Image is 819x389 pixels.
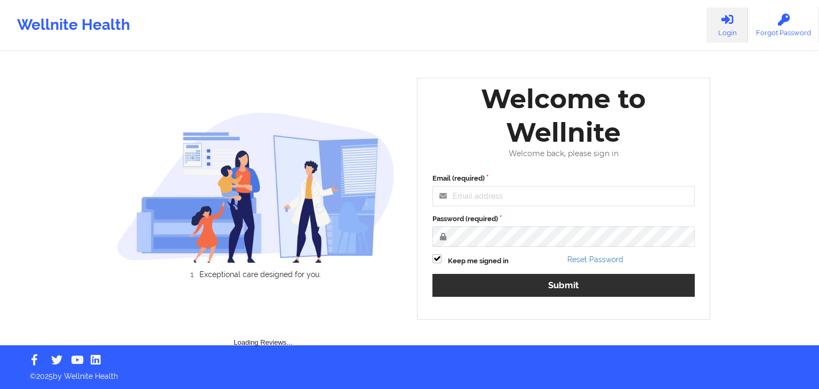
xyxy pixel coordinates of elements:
[117,112,395,263] img: wellnite-auth-hero_200.c722682e.png
[425,82,702,149] div: Welcome to Wellnite
[126,270,395,279] li: Exceptional care designed for you.
[448,256,509,266] label: Keep me signed in
[22,363,797,382] p: © 2025 by Wellnite Health
[432,214,695,224] label: Password (required)
[432,274,695,297] button: Submit
[432,173,695,184] label: Email (required)
[567,255,623,264] a: Reset Password
[432,186,695,206] input: Email address
[117,297,410,348] div: Loading Reviews...
[748,7,819,43] a: Forgot Password
[706,7,748,43] a: Login
[425,149,702,158] div: Welcome back, please sign in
